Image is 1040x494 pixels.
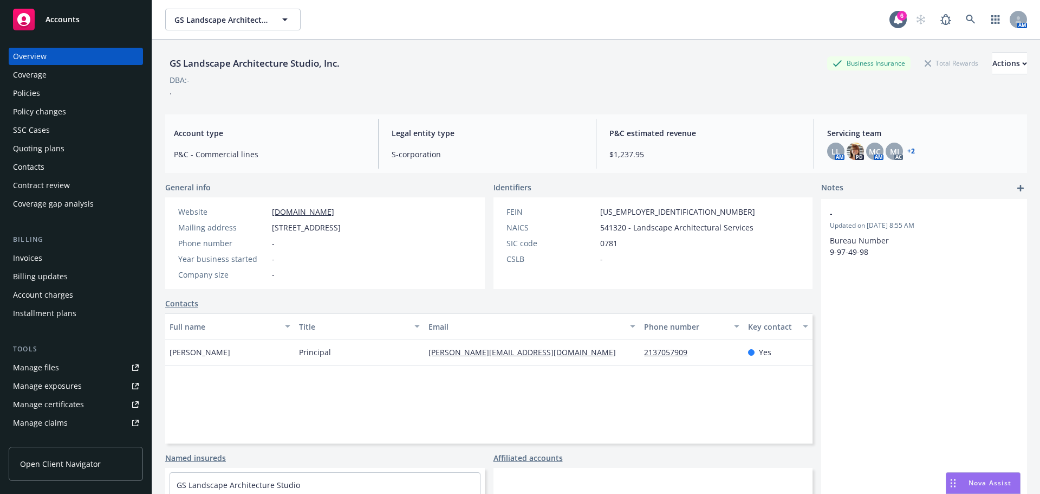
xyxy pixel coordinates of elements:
[869,146,881,157] span: MC
[640,313,743,339] button: Phone number
[165,298,198,309] a: Contacts
[600,253,603,265] span: -
[506,253,596,265] div: CSLB
[392,127,583,139] span: Legal entity type
[600,206,755,217] span: [US_EMPLOYER_IDENTIFICATION_NUMBER]
[609,149,801,160] span: $1,237.95
[13,414,68,432] div: Manage claims
[830,208,990,219] span: -
[968,478,1011,487] span: Nova Assist
[9,377,143,395] span: Manage exposures
[992,53,1027,74] button: Actions
[272,222,341,233] span: [STREET_ADDRESS]
[9,158,143,176] a: Contacts
[9,140,143,157] a: Quoting plans
[13,433,64,450] div: Manage BORs
[272,207,334,217] a: [DOMAIN_NAME]
[830,235,1018,258] p: Bureau Number 9-97-49-98
[272,269,275,280] span: -
[609,127,801,139] span: P&C estimated revenue
[174,127,365,139] span: Account type
[9,48,143,65] a: Overview
[9,249,143,267] a: Invoices
[9,344,143,355] div: Tools
[177,480,300,490] a: GS Landscape Architecture Studio
[960,9,981,30] a: Search
[9,4,143,35] a: Accounts
[13,195,94,213] div: Coverage gap analysis
[174,14,268,25] span: GS Landscape Architecture Studio, Inc.
[827,127,1018,139] span: Servicing team
[946,473,960,493] div: Drag to move
[20,458,101,470] span: Open Client Navigator
[9,121,143,139] a: SSC Cases
[748,321,796,332] div: Key contact
[295,313,424,339] button: Title
[392,149,583,160] span: S-corporation
[830,221,1018,230] span: Updated on [DATE] 8:55 AM
[644,321,727,332] div: Phone number
[9,177,143,194] a: Contract review
[9,414,143,432] a: Manage claims
[170,321,278,332] div: Full name
[424,313,640,339] button: Email
[9,359,143,376] a: Manage files
[9,286,143,304] a: Account charges
[299,347,331,358] span: Principal
[174,149,365,160] span: P&C - Commercial lines
[9,433,143,450] a: Manage BORs
[9,268,143,285] a: Billing updates
[13,85,40,102] div: Policies
[170,86,172,97] span: .
[165,9,301,30] button: GS Landscape Architecture Studio, Inc.
[600,238,617,249] span: 0781
[506,238,596,249] div: SIC code
[13,48,47,65] div: Overview
[178,269,268,280] div: Company size
[493,452,563,464] a: Affiliated accounts
[13,140,64,157] div: Quoting plans
[165,182,211,193] span: General info
[428,347,625,357] a: [PERSON_NAME][EMAIL_ADDRESS][DOMAIN_NAME]
[910,9,932,30] a: Start snowing
[13,359,59,376] div: Manage files
[821,199,1027,266] div: -Updated on [DATE] 8:55 AMBureau Number 9-97-49-98
[985,9,1006,30] a: Switch app
[907,148,915,155] a: +2
[13,103,66,120] div: Policy changes
[897,11,907,21] div: 6
[13,286,73,304] div: Account charges
[821,182,843,195] span: Notes
[165,313,295,339] button: Full name
[831,146,840,157] span: LL
[890,146,899,157] span: MJ
[178,222,268,233] div: Mailing address
[9,103,143,120] a: Policy changes
[165,452,226,464] a: Named insureds
[272,238,275,249] span: -
[178,238,268,249] div: Phone number
[644,347,696,357] a: 2137057909
[170,347,230,358] span: [PERSON_NAME]
[299,321,408,332] div: Title
[13,377,82,395] div: Manage exposures
[9,396,143,413] a: Manage certificates
[827,56,911,70] div: Business Insurance
[178,253,268,265] div: Year business started
[13,305,76,322] div: Installment plans
[946,472,1020,494] button: Nova Assist
[919,56,984,70] div: Total Rewards
[170,74,190,86] div: DBA: -
[744,313,812,339] button: Key contact
[9,195,143,213] a: Coverage gap analysis
[13,66,47,84] div: Coverage
[178,206,268,217] div: Website
[13,268,68,285] div: Billing updates
[13,158,44,176] div: Contacts
[13,177,70,194] div: Contract review
[13,396,84,413] div: Manage certificates
[493,182,531,193] span: Identifiers
[9,234,143,245] div: Billing
[272,253,275,265] span: -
